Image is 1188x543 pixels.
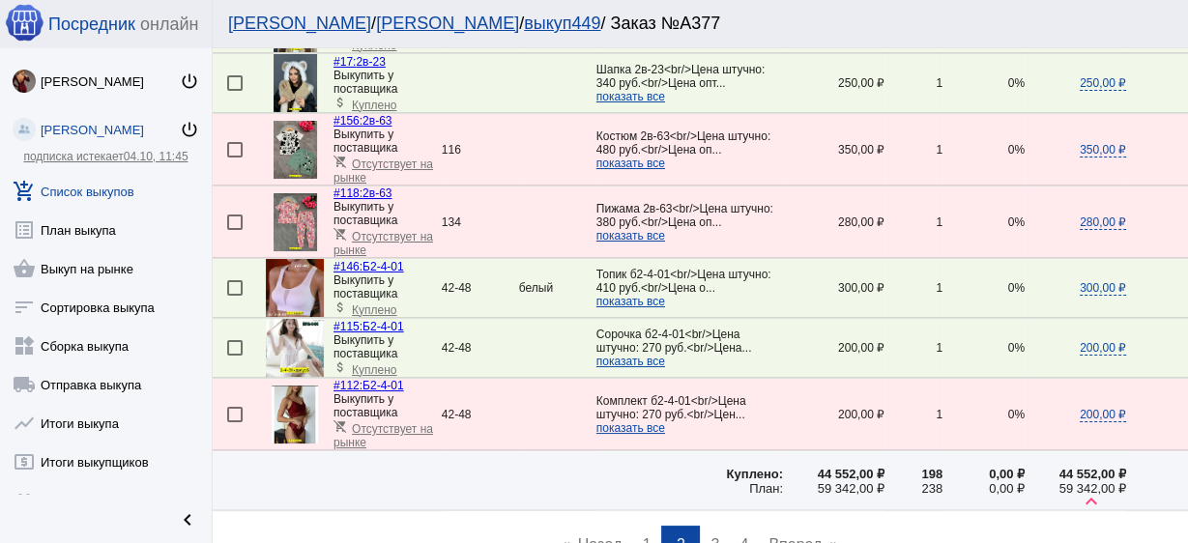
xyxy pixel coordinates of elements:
div: 1 [884,341,942,355]
mat-icon: remove_shopping_cart [333,155,347,168]
span: онлайн [140,14,198,35]
mat-icon: attach_money [333,360,347,374]
span: показать все [596,90,665,103]
td: белый [519,259,596,318]
div: 116 [442,143,519,157]
a: #146:Б2-4-01 [333,260,404,273]
div: 1 [884,281,942,295]
span: 04.10, 11:45 [124,150,188,163]
mat-icon: chevron_left [176,508,199,531]
span: 200,00 ₽ [1080,341,1126,356]
span: Отсутствует на рынке [333,230,433,257]
span: показать все [596,421,665,435]
div: 59 342,00 ₽ [783,480,884,495]
div: 200,00 ₽ [783,408,884,421]
div: 134 [442,215,519,229]
mat-icon: attach_money [333,300,347,314]
div: 1 [884,76,942,90]
div: 1 [884,408,942,421]
mat-icon: remove_shopping_cart [333,419,347,433]
span: Куплено [352,363,396,377]
a: [PERSON_NAME] [376,14,519,33]
div: [PERSON_NAME] [41,74,180,89]
mat-icon: local_atm [13,450,36,473]
mat-icon: add_shopping_cart [13,180,36,203]
img: FCeNqvEzEI_5yOPp3JXUlv_xkMdxw580AHHabjFCFaNLZvAkyRLpG2mC8M4ivx9OfIsuKOAu0F89-kOWNT7p0SHi.jpg [266,259,324,317]
div: 0,00 ₽ [942,466,1025,480]
mat-icon: widgets [13,334,36,357]
span: #112: [333,379,362,392]
mat-icon: remove_shopping_cart [333,227,347,241]
span: показать все [596,355,665,368]
div: / / / Заказ №А377 [228,14,1153,34]
mat-icon: list_alt [13,218,36,242]
app-description-cutted: Шапка 2в-23<br/>Цена штучно: 340 руб.<br/>Цена опт... [596,63,783,103]
mat-icon: group [13,489,36,512]
a: #118:2в-63 [333,186,391,200]
span: 0% [1008,341,1025,355]
a: выкуп449 [524,14,600,33]
mat-icon: power_settings_new [180,120,199,139]
span: Отсутствует на рынке [333,422,433,449]
img: UWOJmA8jVduocmElwSrFSIJrz00tUI34dcPm05ragMytfKNiGgOT9_Rsh1W-NlJ5L2MpcH8SRPpLz8KJSkE_jlGt.jpg [272,386,318,443]
span: 0% [1008,408,1025,421]
div: 250,00 ₽ [783,76,884,90]
span: Посредник [48,14,135,35]
span: показать все [596,157,665,170]
div: 350,00 ₽ [783,143,884,157]
span: 250,00 ₽ [1080,76,1126,91]
a: #156:2в-63 [333,114,391,128]
a: #17:2в-23 [333,55,386,69]
div: 200,00 ₽ [783,341,884,355]
span: #118: [333,186,362,200]
div: 1 [884,143,942,157]
app-description-cutted: Сорочка б2-4-01<br/>Цена штучно: 270 руб.<br/>Цена... [596,328,783,368]
span: 300,00 ₽ [1080,281,1126,296]
a: #115:Б2-4-01 [333,320,404,333]
div: Выкупить у поставщика [333,392,442,419]
mat-icon: show_chart [13,412,36,435]
span: 200,00 ₽ [1080,408,1126,422]
span: Отсутствует на рынке [333,157,433,185]
a: #112:Б2-4-01 [333,379,404,392]
mat-icon: power_settings_new [180,71,199,91]
span: #146: [333,260,362,273]
mat-icon: keyboard_arrow_up [1080,490,1103,513]
span: 280,00 ₽ [1080,215,1126,230]
app-description-cutted: Комплект б2-4-01<br/>Цена штучно: 270 руб.<br/>Цен... [596,394,783,435]
span: #115: [333,320,362,333]
app-description-cutted: Пижама 2в-63<br/>Цена штучно: 380 руб.<br/>Цена оп... [596,202,783,243]
div: 44 552,00 ₽ [1025,466,1126,480]
div: 42-48 [442,281,519,295]
app-description-cutted: Топик б2-4-01<br/>Цена штучно: 410 руб.<br/>Цена о... [596,268,783,308]
span: показать все [596,229,665,243]
span: 0% [1008,215,1025,229]
span: 0% [1008,143,1025,157]
div: 238 [884,480,942,495]
span: Куплено [352,99,396,112]
img: B8aKePfsEvKt_AUxyKrOM0gwUy7GHcE18MUy5xomd9uJ8lob9Dlv7W7jvk7DNp9kbZosp0wjHTXgflVPktHvvwmX.jpg [274,193,317,251]
span: #17: [333,55,356,69]
img: MTWqec4v-zxib5-3ZCbaUqBBPYSXYGhBetXSNHBpDeQg1A7M06KJo2aqQfUJ5TMTV9qxFkb1iCseJ8FogsHS9eOi.jpg [274,54,317,112]
span: 0% [1008,76,1025,90]
div: Выкупить у поставщика [333,273,442,300]
img: Ux2aZYZNJBaVUh34CSVQQpNKqd-2rOKwkFVH_xTZT29nrVhyXMeh_HxvD29n60XTua-twF-t_h7gU0UI5DwEI-O0.jpg [266,319,324,377]
a: [PERSON_NAME] [228,14,371,33]
span: Куплено [352,303,396,317]
span: 350,00 ₽ [1080,143,1126,157]
img: community_200.png [13,118,36,141]
span: #156: [333,114,362,128]
mat-icon: local_shipping [13,373,36,396]
div: Выкупить у поставщика [333,333,442,360]
mat-icon: sort [13,296,36,319]
span: 0% [1008,281,1025,295]
div: Выкупить у поставщика [333,128,442,155]
img: apple-icon-60x60.png [5,3,43,42]
div: 42-48 [442,341,519,355]
img: O4awEp9LpKGYEZBxOm6KLRXQrA0SojuAgygPtFCRogdHmNS3bfFw-bnmtcqyXLVtOmoJu9Rw.jpg [13,70,36,93]
div: 0,00 ₽ [942,480,1025,495]
div: 280,00 ₽ [783,215,884,229]
div: 59 342,00 ₽ [1025,480,1126,495]
div: 44 552,00 ₽ [783,466,884,480]
div: Выкупить у поставщика [333,200,442,227]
